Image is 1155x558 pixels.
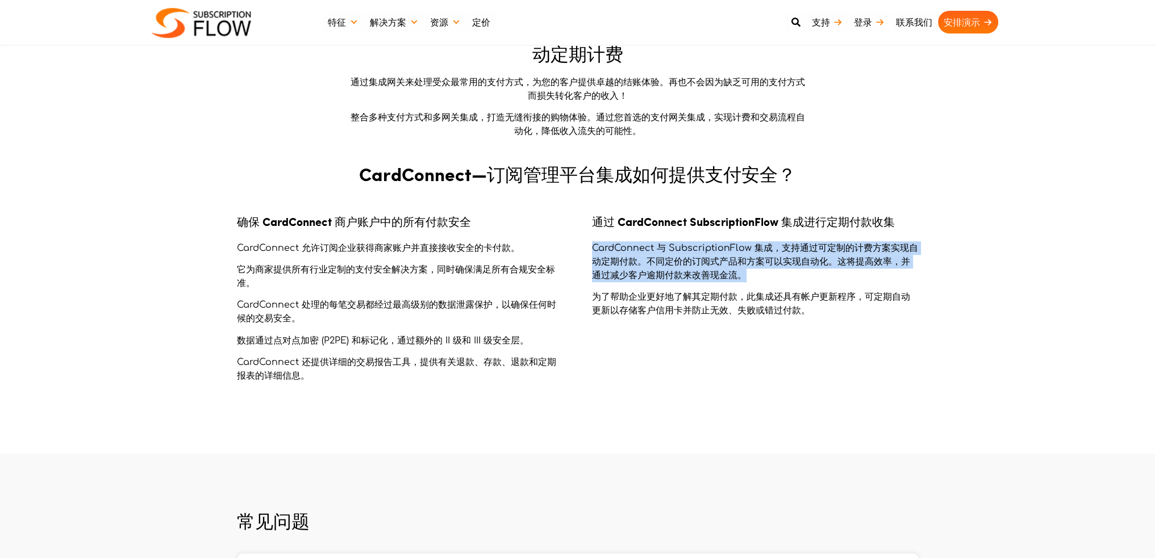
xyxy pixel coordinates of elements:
a: 支持 [806,11,848,33]
font: 联系我们 [896,16,932,28]
font: 通过集成网关来处理受众最常用的支付方式，为您的客户提供卓越的结账体验。再也不会因为缺乏可用的支付方式而损失转化客户的收入！ [351,77,805,101]
font: 确保 CardConnect 商户账户中的所有付款安全 [237,213,471,229]
font: 常见问题 [237,507,310,534]
font: 支持 [812,16,830,28]
a: 定价 [466,11,496,33]
a: 联系我们 [890,11,938,33]
font: 安排演示 [944,16,980,28]
font: 解决方案 [370,16,406,28]
font: 数据通过点对点加密 (P2PE) 和标记化，通过额外的 II 级和 III 级安全层。 [237,335,529,346]
a: 安排演示 [938,11,998,33]
font: CardConnect 允许订阅企业获得商家账户并直接接收安全的卡付款。 [237,243,520,253]
a: 特征 [322,11,364,33]
font: 整合多种支付方式和多网关集成，打造无缝衔接的购物体验。通过您首选的支付网关集成，实现计费和交易流程自动化，降低收入流失的可能性。 [351,112,805,136]
font: CardConnect 与 SubscriptionFlow 集成，支持通过可定制的计费方案实现自动定期付款。不同定价的订阅式产品和方案可以实现自动化。这将提高效率，并通过减少客户逾期付款来改善... [592,243,918,280]
font: CardConnect 处理的每笔交易都经过最高级别的数据泄露保护，以确保任何时候的交易安全。 [237,300,556,324]
a: 登录 [848,11,890,33]
font: 特征 [328,16,346,28]
font: 它为商家提供所有行业定制的支付安全解决方案，同时确保满足所有合规安全标准。 [237,265,555,288]
font: CardConnect—订阅管理平台集成如何提供支付安全？ [359,161,796,187]
img: 订阅流程 [152,8,251,38]
font: CardConnect 还提供详细的交易报告工具，提供有关退款、存款、退款和定期报表的详细信息。 [237,357,556,381]
font: 为了帮助企业更好地了解其定期付款，此集成还具有帐户更新程序，可定期自动更新以存储客户信用卡并防止无效、失败或错过付款。 [592,292,910,316]
font: 通过 CardConnect SubscriptionFlow 集成进行定期付款收集 [592,213,895,229]
font: 资源 [430,16,448,28]
a: 资源 [424,11,466,33]
a: 解决方案 [364,11,424,33]
font: 登录 [854,16,872,28]
font: 定价 [472,16,490,28]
